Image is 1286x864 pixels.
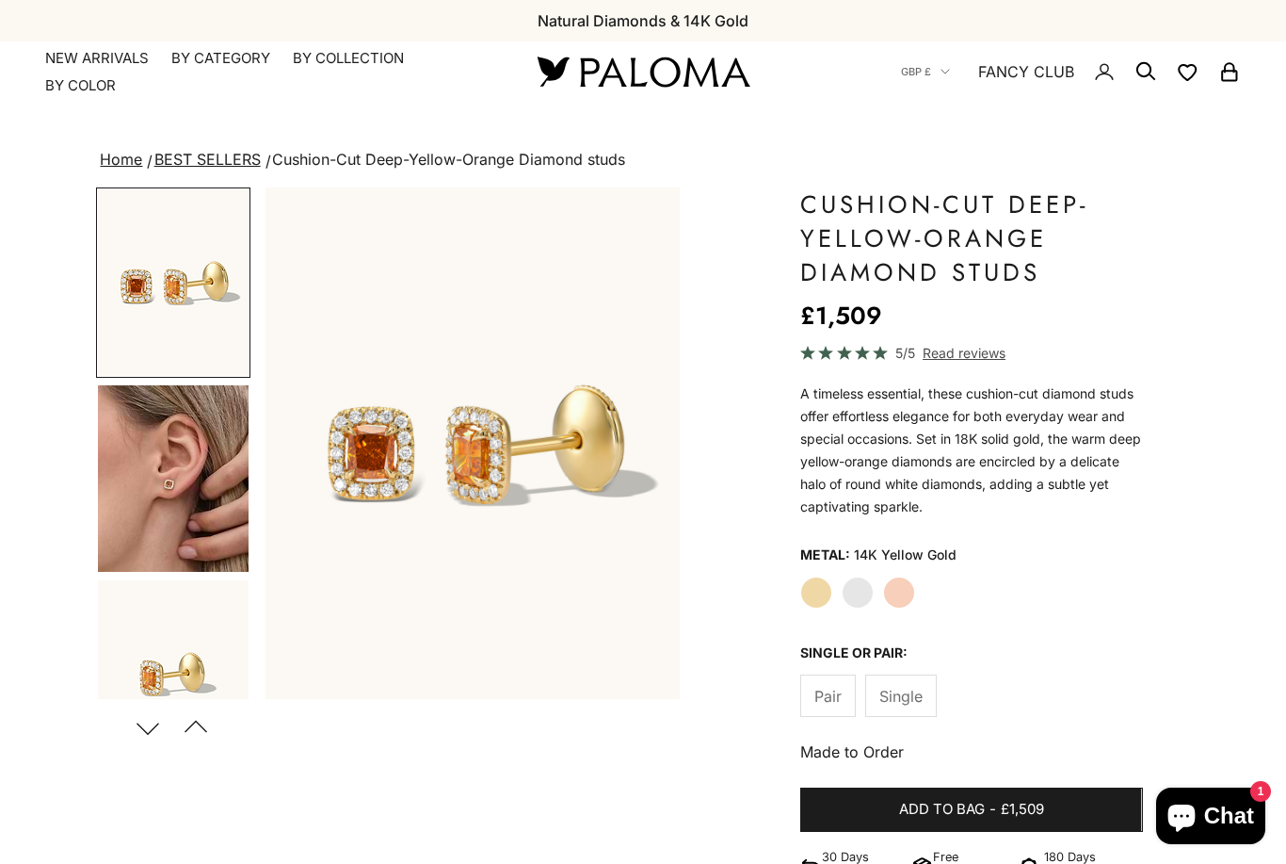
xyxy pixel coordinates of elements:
span: Read reviews [923,342,1005,364]
div: Item 1 of 15 [265,187,680,699]
inbox-online-store-chat: Shopify online store chat [1150,788,1271,849]
summary: By Collection [293,49,404,68]
a: BEST SELLERS [154,150,261,169]
h1: Cushion-Cut Deep-Yellow-Orange Diamond studs [800,187,1142,289]
nav: breadcrumbs [96,147,1189,173]
button: GBP £ [901,63,950,80]
span: Add to bag [899,798,985,822]
p: Natural Diamonds & 14K Gold [538,8,748,33]
button: Go to item 5 [96,579,250,769]
a: Home [100,150,142,169]
span: Single [879,684,923,709]
button: Go to item 4 [96,383,250,574]
p: Made to Order [800,740,1142,764]
legend: Single or Pair: [800,639,908,667]
span: GBP £ [901,63,931,80]
a: 5/5 Read reviews [800,342,1142,364]
sale-price: £1,509 [800,297,882,334]
variant-option-value: 14K Yellow Gold [854,541,956,569]
img: #YellowGold [98,580,249,767]
a: FANCY CLUB [978,59,1074,84]
span: A timeless essential, these cushion-cut diamond studs offer effortless elegance for both everyday... [800,385,1141,514]
nav: Primary navigation [45,49,492,95]
span: Pair [814,684,842,709]
img: #YellowGold #WhiteGold #RoseGold [98,385,249,572]
summary: By Color [45,76,116,95]
nav: Secondary navigation [901,41,1241,102]
summary: By Category [171,49,270,68]
legend: Metal: [800,541,850,569]
span: £1,509 [1001,798,1044,822]
span: 5/5 [895,342,915,364]
img: #YellowGold [265,187,680,699]
span: Cushion-Cut Deep-Yellow-Orange Diamond studs [272,150,625,169]
a: NEW ARRIVALS [45,49,149,68]
button: Add to bag-£1,509 [800,788,1142,833]
img: #YellowGold [98,189,249,376]
button: Go to item 1 [96,187,250,378]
